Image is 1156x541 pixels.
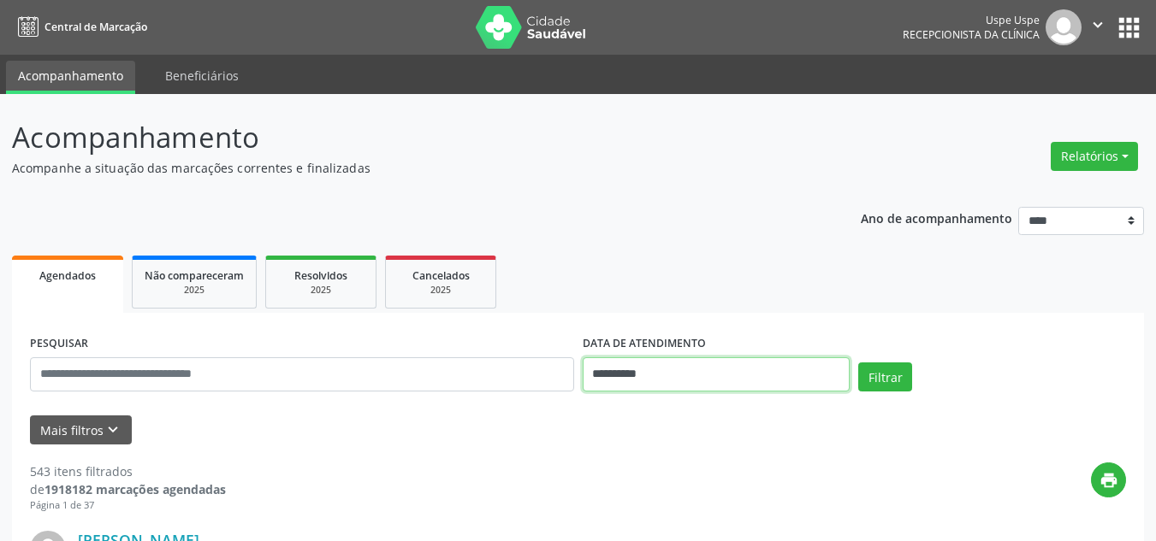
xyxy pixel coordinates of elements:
[1114,13,1144,43] button: apps
[861,207,1012,228] p: Ano de acompanhamento
[412,268,470,283] span: Cancelados
[44,481,226,497] strong: 1918182 marcações agendadas
[858,362,912,391] button: Filtrar
[1091,462,1126,497] button: print
[153,61,251,91] a: Beneficiários
[30,462,226,480] div: 543 itens filtrados
[278,284,364,297] div: 2025
[398,284,483,297] div: 2025
[903,13,1040,27] div: Uspe Uspe
[1046,9,1082,45] img: img
[145,284,244,297] div: 2025
[30,480,226,498] div: de
[12,159,804,177] p: Acompanhe a situação das marcações correntes e finalizadas
[44,20,147,34] span: Central de Marcação
[1088,15,1107,34] i: 
[1100,471,1118,490] i: print
[1051,142,1138,171] button: Relatórios
[30,498,226,513] div: Página 1 de 37
[1082,9,1114,45] button: 
[6,61,135,94] a: Acompanhamento
[12,13,147,41] a: Central de Marcação
[294,268,347,283] span: Resolvidos
[12,116,804,159] p: Acompanhamento
[104,420,122,439] i: keyboard_arrow_down
[30,331,88,357] label: PESQUISAR
[39,268,96,283] span: Agendados
[145,268,244,283] span: Não compareceram
[903,27,1040,42] span: Recepcionista da clínica
[30,415,132,445] button: Mais filtroskeyboard_arrow_down
[583,331,706,357] label: DATA DE ATENDIMENTO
